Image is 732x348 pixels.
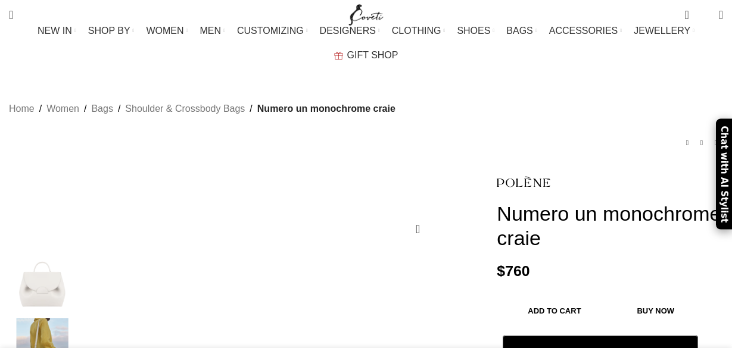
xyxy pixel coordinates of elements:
[3,3,19,27] a: Search
[237,19,308,43] a: CUSTOMIZING
[392,25,441,36] span: CLOTHING
[320,19,380,43] a: DESIGNERS
[698,3,710,27] div: My Wishlist
[503,299,606,324] button: Add to cart
[497,263,529,279] bdi: 760
[334,52,343,59] img: GiftBag
[549,25,618,36] span: ACCESSORIES
[9,101,395,117] nav: Breadcrumb
[88,19,135,43] a: SHOP BY
[38,19,76,43] a: NEW IN
[634,25,690,36] span: JEWELLERY
[709,136,723,150] a: Next product
[200,19,225,43] a: MEN
[612,299,699,324] button: Buy now
[9,101,35,117] a: Home
[457,19,494,43] a: SHOES
[457,25,490,36] span: SHOES
[700,12,709,21] span: 0
[200,25,222,36] span: MEN
[346,9,386,19] a: Site logo
[146,25,183,36] span: WOMEN
[392,19,446,43] a: CLOTHING
[686,6,694,15] span: 0
[88,25,130,36] span: SHOP BY
[497,202,723,250] h1: Numero un monochrome craie
[320,25,376,36] span: DESIGNERS
[347,49,398,61] span: GIFT SHOP
[497,168,550,196] img: Polene
[497,263,505,279] span: $
[237,25,304,36] span: CUSTOMIZING
[6,242,79,312] img: Polene
[634,19,694,43] a: JEWELLERY
[506,25,532,36] span: BAGS
[125,101,245,117] a: Shoulder & Crossbody Bags
[678,3,694,27] a: 0
[91,101,113,117] a: Bags
[257,101,395,117] span: Numero un monochrome craie
[46,101,79,117] a: Women
[146,19,188,43] a: WOMEN
[680,136,694,150] a: Previous product
[38,25,72,36] span: NEW IN
[334,43,398,67] a: GIFT SHOP
[3,19,729,67] div: Main navigation
[549,19,622,43] a: ACCESSORIES
[506,19,537,43] a: BAGS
